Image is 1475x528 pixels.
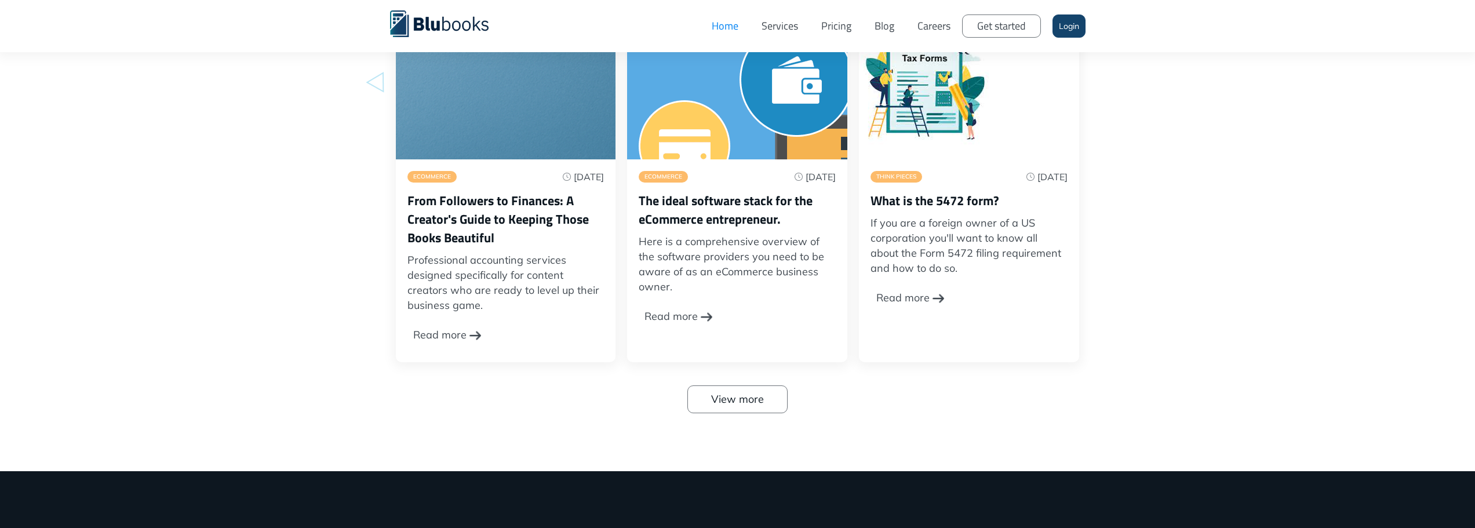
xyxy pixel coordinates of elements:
h3: The ideal software stack for the eCommerce entrepreneur. [639,191,836,228]
div: [DATE] [574,172,604,181]
a: Blog [863,9,906,43]
a: Read more [407,319,481,351]
div: Think Pieces [876,174,916,180]
p: If you are a foreign owner of a US corporation you'll want to know all about the Form 5472 filing... [871,216,1068,276]
div: eCommerce [413,174,451,180]
a: eCommerce [639,171,688,183]
a: home [390,9,506,37]
a: Careers [906,9,962,43]
div: eCommerce [644,174,682,180]
div: Read more [876,282,930,314]
a: Get started [962,14,1041,38]
a: View more [687,385,788,413]
a: Read more [871,282,944,314]
a: Think Pieces [871,171,922,183]
div: Read more [644,300,698,332]
p: Professional accounting services designed specifically for content creators who are ready to leve... [407,253,604,313]
a: Login [1052,14,1086,38]
a: Home [700,9,750,43]
a: Services [750,9,810,43]
div: [DATE] [806,172,836,181]
p: Here is a comprehensive overview of the software providers you need to be aware of as an eCommerc... [639,234,836,294]
a: Read more [639,300,712,332]
a: eCommerce [407,171,457,183]
a: Pricing [810,9,863,43]
h3: From Followers to Finances: A Creator's Guide to Keeping Those Books Beautiful [407,191,604,247]
div: Read more [413,319,467,351]
h3: What is the 5472 form? [871,191,1068,210]
div: [DATE] [1037,172,1068,181]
